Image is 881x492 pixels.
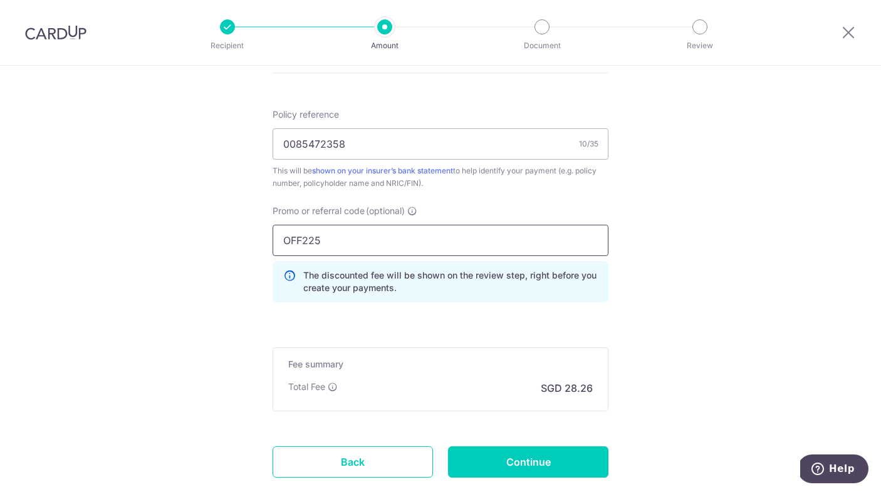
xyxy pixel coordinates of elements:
[25,25,86,40] img: CardUp
[579,138,598,150] div: 10/35
[288,358,593,371] h5: Fee summary
[800,454,868,486] iframe: Opens a widget where you can find more information
[273,108,339,121] label: Policy reference
[366,205,405,217] span: (optional)
[273,165,608,190] div: This will be to help identify your payment (e.g. policy number, policyholder name and NRIC/FIN).
[273,205,365,217] span: Promo or referral code
[303,269,598,294] p: The discounted fee will be shown on the review step, right before you create your payments.
[273,446,433,478] a: Back
[312,166,453,175] a: shown on your insurer’s bank statement
[448,446,608,478] input: Continue
[338,39,431,52] p: Amount
[541,381,593,396] p: SGD 28.26
[181,39,274,52] p: Recipient
[496,39,588,52] p: Document
[288,381,325,393] p: Total Fee
[654,39,746,52] p: Review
